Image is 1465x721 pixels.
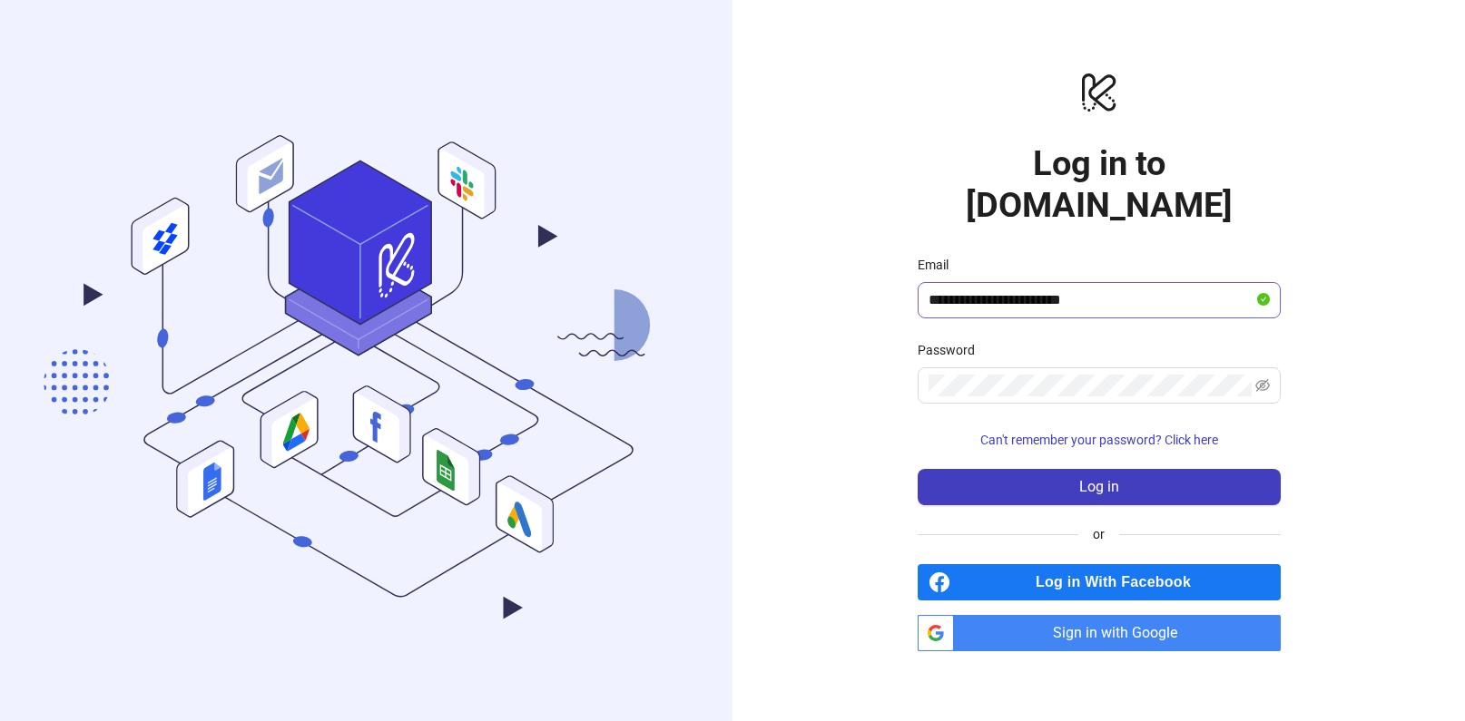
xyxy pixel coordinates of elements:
label: Password [918,340,987,360]
button: Log in [918,469,1281,505]
span: Log in [1079,479,1119,495]
span: Log in With Facebook [958,564,1281,600]
span: or [1078,524,1119,544]
a: Log in With Facebook [918,564,1281,600]
h1: Log in to [DOMAIN_NAME] [918,142,1281,226]
a: Sign in with Google [918,615,1281,651]
span: Can't remember your password? Click here [980,433,1218,447]
span: Sign in with Google [961,615,1281,651]
button: Can't remember your password? Click here [918,425,1281,454]
span: eye-invisible [1255,378,1270,393]
input: Password [929,375,1252,396]
input: Email [929,289,1254,311]
label: Email [918,255,960,275]
a: Can't remember your password? Click here [918,433,1281,447]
